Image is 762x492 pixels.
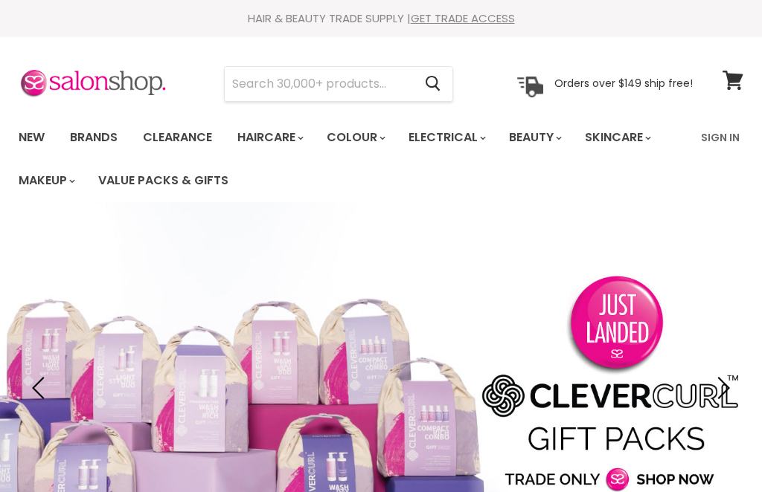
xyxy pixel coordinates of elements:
a: Beauty [498,122,571,153]
a: Haircare [226,122,313,153]
button: Search [413,67,452,101]
a: Makeup [7,165,84,196]
form: Product [224,66,453,102]
button: Next [706,373,736,403]
a: Value Packs & Gifts [87,165,240,196]
a: Clearance [132,122,223,153]
a: Brands [59,122,129,153]
a: GET TRADE ACCESS [411,10,515,26]
a: Skincare [574,122,660,153]
ul: Main menu [7,116,692,202]
a: Sign In [692,122,749,153]
a: Electrical [397,122,495,153]
a: New [7,122,56,153]
button: Previous [26,373,56,403]
p: Orders over $149 ship free! [554,77,693,90]
input: Search [225,67,413,101]
a: Colour [316,122,394,153]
